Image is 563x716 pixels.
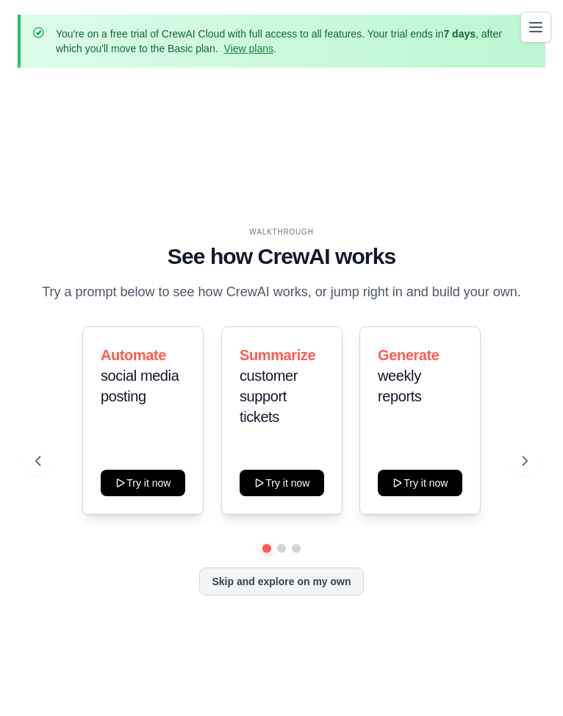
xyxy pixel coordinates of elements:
[378,347,440,363] span: Generate
[101,470,185,496] button: Try it now
[56,26,510,56] p: You're on a free trial of CrewAI Cloud with full access to all features. Your trial ends in , aft...
[520,12,551,43] button: Toggle navigation
[443,28,476,40] strong: 7 days
[240,347,315,363] span: Summarize
[224,43,273,54] a: View plans
[378,368,421,404] span: weekly reports
[199,568,363,595] button: Skip and explore on my own
[35,282,528,303] p: Try a prompt below to see how CrewAI works, or jump right in and build your own.
[378,470,462,496] button: Try it now
[101,368,179,404] span: social media posting
[240,470,324,496] button: Try it now
[35,243,528,270] h1: See how CrewAI works
[240,368,298,425] span: customer support tickets
[101,347,166,363] span: Automate
[35,226,528,237] div: WALKTHROUGH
